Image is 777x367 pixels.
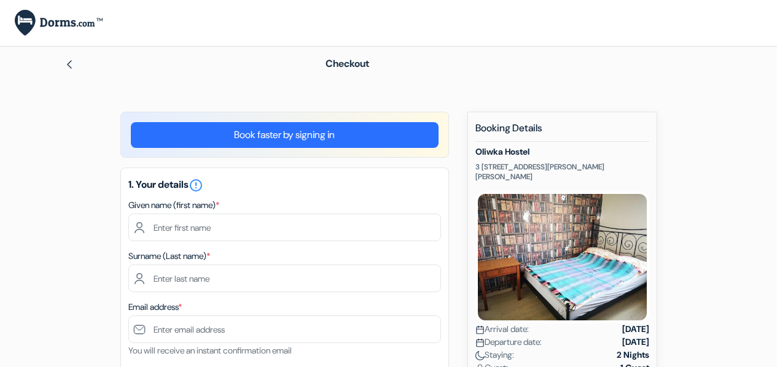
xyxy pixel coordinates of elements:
[475,351,485,360] img: moon.svg
[475,323,529,336] span: Arrival date:
[617,349,649,361] strong: 2 Nights
[475,349,514,361] span: Staying:
[475,336,542,349] span: Departure date:
[622,323,649,336] strong: [DATE]
[128,315,441,343] input: Enter email address
[131,122,439,148] a: Book faster by signing in
[15,10,103,36] img: Dorms.com
[326,57,369,70] span: Checkout
[475,122,649,142] h5: Booking Details
[475,325,485,334] img: calendar.svg
[475,162,649,182] p: 3 [STREET_ADDRESS][PERSON_NAME][PERSON_NAME]
[622,336,649,349] strong: [DATE]
[128,345,292,356] small: You will receive an instant confirmation email
[128,214,441,241] input: Enter first name
[128,301,182,314] label: Email address
[128,178,441,193] h5: 1. Your details
[189,178,203,191] a: error_outline
[189,178,203,193] i: error_outline
[475,338,485,347] img: calendar.svg
[128,250,210,263] label: Surname (Last name)
[64,60,74,69] img: left_arrow.svg
[128,199,219,212] label: Given name (first name)
[128,265,441,292] input: Enter last name
[475,147,649,157] h5: Oliwka Hostel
